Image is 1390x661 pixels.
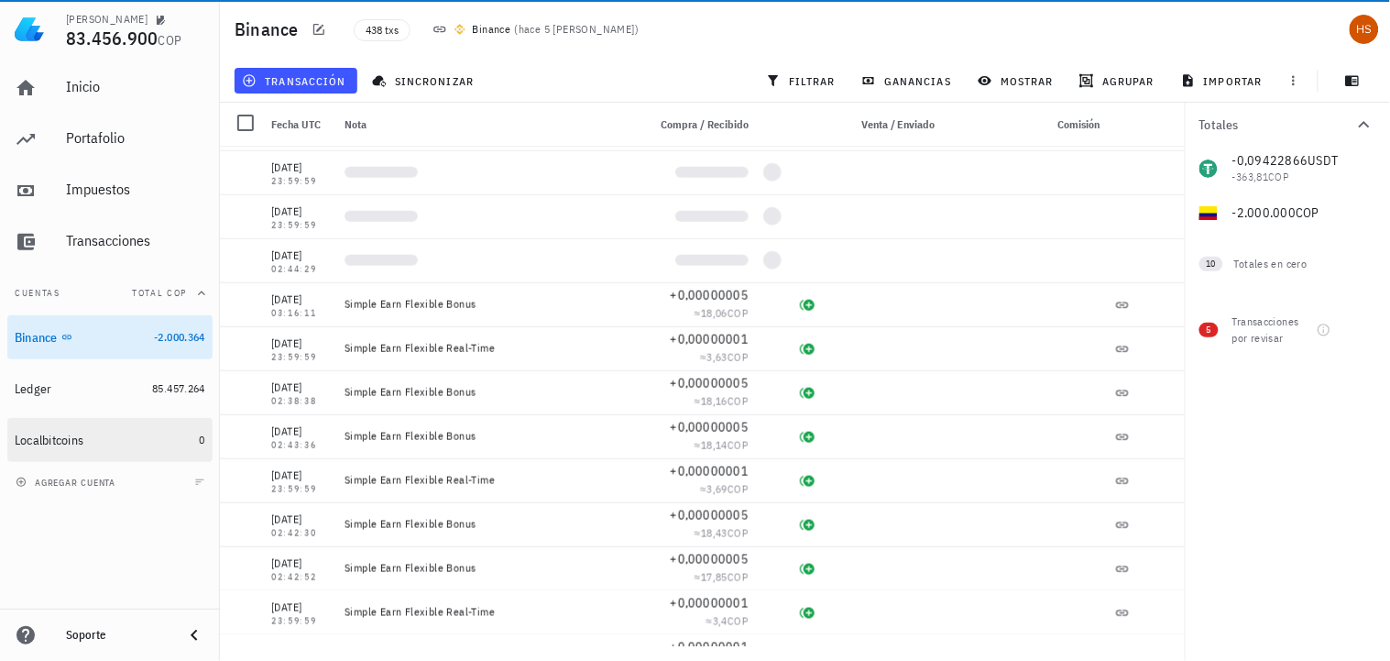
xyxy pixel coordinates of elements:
[15,381,52,397] div: Ledger
[639,103,756,147] div: Compra / Recibido
[271,617,330,626] div: 23:59:59
[728,482,749,496] span: COP
[132,287,187,299] span: Total COP
[670,463,749,479] span: +0,00000001
[264,103,337,147] div: Fecha UTC
[763,603,782,622] div: BTC-icon
[271,441,330,450] div: 02:43:36
[345,429,631,444] div: Simple Earn Flexible Bonus
[854,68,963,94] button: ganancias
[271,335,330,353] div: [DATE]
[345,517,631,532] div: Simple Earn Flexible Bonus
[701,394,728,408] span: 18,16
[728,306,749,320] span: COP
[701,306,728,320] span: 18,06
[763,207,782,226] div: Loading...
[519,22,635,36] span: hace 5 [PERSON_NAME]
[706,350,728,364] span: 3,63
[271,309,330,318] div: 03:16:11
[1083,73,1155,88] span: agrupar
[454,24,465,35] img: 270.png
[759,68,847,94] button: filtrar
[271,203,330,221] div: [DATE]
[1199,118,1353,131] div: Totales
[337,103,639,147] div: Nota
[675,167,749,178] div: Loading...
[670,595,749,611] span: +0,00000001
[271,247,330,265] div: [DATE]
[661,117,749,131] span: Compra / Recibido
[15,330,58,346] div: Binance
[706,482,728,496] span: 3,69
[66,232,205,249] div: Transacciones
[271,467,330,485] div: [DATE]
[271,511,330,529] div: [DATE]
[345,297,631,312] div: Simple Earn Flexible Bonus
[728,526,749,540] span: COP
[713,614,728,628] span: 3,4
[7,66,213,110] a: Inicio
[271,573,330,582] div: 02:42:52
[271,529,330,538] div: 02:42:30
[701,438,728,452] span: 18,14
[345,255,418,266] div: Loading...
[271,221,330,230] div: 23:59:59
[1072,68,1166,94] button: agrupar
[15,433,83,448] div: Localbitcoins
[670,551,749,567] span: +0,00000005
[7,220,213,264] a: Transacciones
[861,117,936,131] span: Venta / Enviado
[66,129,205,147] div: Portafolio
[706,614,749,628] span: ≈
[271,555,330,573] div: [DATE]
[66,78,205,95] div: Inicio
[271,353,330,362] div: 23:59:59
[345,473,631,488] div: Simple Earn Flexible Real-Time
[670,375,749,391] span: +0,00000005
[365,68,486,94] button: sincronizar
[7,315,213,359] a: Binance -2.000.364
[728,394,749,408] span: COP
[728,614,749,628] span: COP
[695,570,749,584] span: ≈
[271,159,330,177] div: [DATE]
[376,73,474,88] span: sincronizar
[763,471,782,490] div: BTC-icon
[728,438,749,452] span: COP
[345,117,367,131] span: Nota
[763,339,782,358] div: BTC-icon
[7,271,213,315] button: CuentasTotal COP
[271,643,330,661] div: [DATE]
[345,211,418,222] div: Loading...
[7,117,213,161] a: Portafolio
[670,287,749,303] span: +0,00000005
[763,383,782,402] div: BTC-icon
[1207,257,1216,271] span: 10
[66,181,205,198] div: Impuestos
[675,255,749,266] div: Loading...
[271,265,330,274] div: 02:44:29
[1207,323,1211,337] span: 5
[271,177,330,186] div: 23:59:59
[763,163,782,182] div: Loading...
[1185,103,1390,147] button: Totales
[271,379,330,397] div: [DATE]
[271,397,330,406] div: 02:38:38
[19,477,115,489] span: agregar cuenta
[1058,117,1100,131] span: Comisión
[763,295,782,314] div: BTC-icon
[159,32,182,49] span: COP
[763,251,782,270] div: Loading...
[271,423,330,441] div: [DATE]
[675,211,749,222] div: Loading...
[701,526,728,540] span: 18,43
[670,507,749,523] span: +0,00000005
[345,605,631,620] div: Simple Earn Flexible Real-Time
[271,485,330,494] div: 23:59:59
[695,438,749,452] span: ≈
[865,73,951,88] span: ganancias
[970,68,1065,94] button: mostrar
[701,570,728,584] span: 17,85
[670,639,749,655] span: +0,00000001
[235,15,306,44] h1: Binance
